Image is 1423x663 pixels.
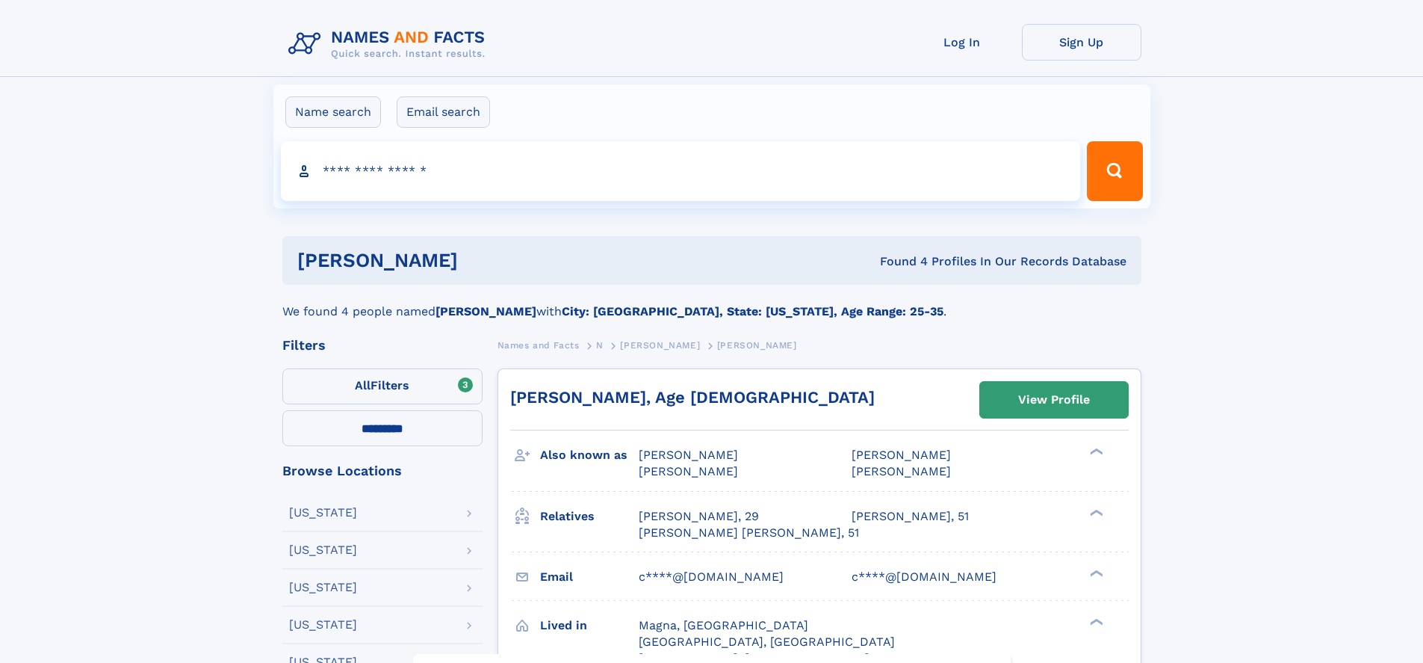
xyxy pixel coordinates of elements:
[639,508,759,525] a: [PERSON_NAME], 29
[497,336,580,354] a: Names and Facts
[902,24,1022,61] a: Log In
[639,448,738,462] span: [PERSON_NAME]
[669,253,1126,270] div: Found 4 Profiles In Our Records Database
[1022,24,1141,61] a: Sign Up
[435,304,536,318] b: [PERSON_NAME]
[980,382,1128,418] a: View Profile
[289,544,357,556] div: [US_STATE]
[562,304,943,318] b: City: [GEOGRAPHIC_DATA], State: [US_STATE], Age Range: 25-35
[282,24,497,64] img: Logo Names and Facts
[289,582,357,593] div: [US_STATE]
[289,619,357,631] div: [US_STATE]
[639,635,895,649] span: [GEOGRAPHIC_DATA], [GEOGRAPHIC_DATA]
[282,285,1141,321] div: We found 4 people named with .
[596,340,604,351] span: N
[540,564,639,590] h3: Email
[540,504,639,529] h3: Relatives
[596,336,604,354] a: N
[397,96,490,128] label: Email search
[1086,568,1104,578] div: ❯
[282,339,483,352] div: Filters
[355,378,371,392] span: All
[852,464,951,478] span: [PERSON_NAME]
[639,525,859,541] a: [PERSON_NAME] [PERSON_NAME], 51
[540,442,639,468] h3: Also known as
[717,340,797,351] span: [PERSON_NAME]
[281,141,1081,201] input: search input
[852,448,951,462] span: [PERSON_NAME]
[282,368,483,404] label: Filters
[620,340,700,351] span: [PERSON_NAME]
[510,388,875,407] a: [PERSON_NAME], Age [DEMOGRAPHIC_DATA]
[289,507,357,519] div: [US_STATE]
[285,96,381,128] label: Name search
[639,618,808,632] span: Magna, [GEOGRAPHIC_DATA]
[1086,447,1104,457] div: ❯
[852,508,969,525] a: [PERSON_NAME], 51
[297,251,669,270] h1: [PERSON_NAME]
[1018,383,1090,417] div: View Profile
[282,464,483,478] div: Browse Locations
[639,464,738,478] span: [PERSON_NAME]
[1086,508,1104,517] div: ❯
[1086,617,1104,626] div: ❯
[1087,141,1142,201] button: Search Button
[620,336,700,354] a: [PERSON_NAME]
[540,613,639,638] h3: Lived in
